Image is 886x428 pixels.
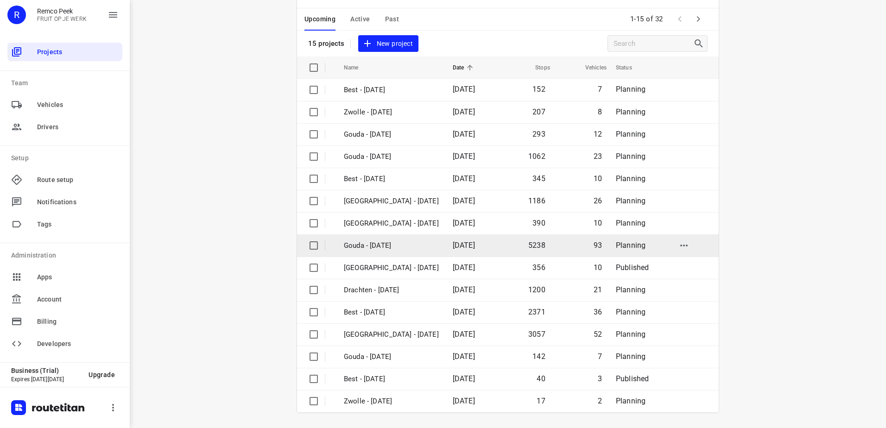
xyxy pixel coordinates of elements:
[616,285,646,294] span: Planning
[344,396,439,407] p: Zwolle - Friday
[616,374,649,383] span: Published
[594,330,602,339] span: 52
[453,308,475,316] span: [DATE]
[616,352,646,361] span: Planning
[537,397,545,405] span: 17
[532,85,545,94] span: 152
[532,219,545,227] span: 390
[528,330,545,339] span: 3057
[616,130,646,138] span: Planning
[689,10,708,28] span: Next Page
[81,366,122,383] button: Upgrade
[453,263,475,272] span: [DATE]
[37,317,119,327] span: Billing
[37,220,119,229] span: Tags
[598,352,602,361] span: 7
[594,130,602,138] span: 12
[344,352,439,362] p: Gouda - Friday
[594,219,602,227] span: 10
[7,95,122,114] div: Vehicles
[7,215,122,233] div: Tags
[616,263,649,272] span: Published
[453,285,475,294] span: [DATE]
[453,107,475,116] span: [DATE]
[7,170,122,189] div: Route setup
[344,263,439,273] p: Antwerpen - Monday
[453,374,475,383] span: [DATE]
[616,219,646,227] span: Planning
[594,174,602,183] span: 10
[453,352,475,361] span: [DATE]
[308,39,345,48] p: 15 projects
[37,100,119,110] span: Vehicles
[532,107,545,116] span: 207
[37,7,87,15] p: Remco Peek
[693,38,707,49] div: Search
[537,374,545,383] span: 40
[7,6,26,24] div: R
[7,312,122,331] div: Billing
[37,197,119,207] span: Notifications
[453,62,476,73] span: Date
[532,352,545,361] span: 142
[573,62,607,73] span: Vehicles
[37,16,87,22] p: FRUIT OP JE WERK
[453,174,475,183] span: [DATE]
[598,374,602,383] span: 3
[344,329,439,340] p: Zwolle - Monday
[616,241,646,250] span: Planning
[89,371,115,378] span: Upgrade
[594,308,602,316] span: 36
[616,196,646,205] span: Planning
[344,85,439,95] p: Best - [DATE]
[344,62,371,73] span: Name
[344,174,439,184] p: Best - [DATE]
[453,397,475,405] span: [DATE]
[528,152,545,161] span: 1062
[344,285,439,296] p: Drachten - Monday
[344,196,439,207] p: Zwolle - Wednesday
[598,85,602,94] span: 7
[594,285,602,294] span: 21
[616,397,646,405] span: Planning
[364,38,413,50] span: New project
[7,118,122,136] div: Drivers
[532,174,545,183] span: 345
[523,62,550,73] span: Stops
[37,175,119,185] span: Route setup
[453,241,475,250] span: [DATE]
[616,107,646,116] span: Planning
[532,263,545,272] span: 356
[37,47,119,57] span: Projects
[616,152,646,161] span: Planning
[528,241,545,250] span: 5238
[350,13,370,25] span: Active
[594,241,602,250] span: 93
[453,330,475,339] span: [DATE]
[594,152,602,161] span: 23
[7,43,122,61] div: Projects
[7,290,122,308] div: Account
[37,122,119,132] span: Drivers
[616,308,646,316] span: Planning
[7,334,122,353] div: Developers
[11,153,122,163] p: Setup
[453,152,475,161] span: [DATE]
[453,196,475,205] span: [DATE]
[598,397,602,405] span: 2
[453,219,475,227] span: [DATE]
[344,129,439,140] p: Gouda - [DATE]
[344,107,439,118] p: Zwolle - [DATE]
[344,240,439,251] p: Gouda - Monday
[453,130,475,138] span: [DATE]
[627,9,667,29] span: 1-15 of 32
[344,307,439,318] p: Best - Monday
[616,62,644,73] span: Status
[594,263,602,272] span: 10
[614,37,693,51] input: Search projects
[358,35,418,52] button: New project
[7,193,122,211] div: Notifications
[344,374,439,384] p: Best - Friday
[385,13,399,25] span: Past
[594,196,602,205] span: 26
